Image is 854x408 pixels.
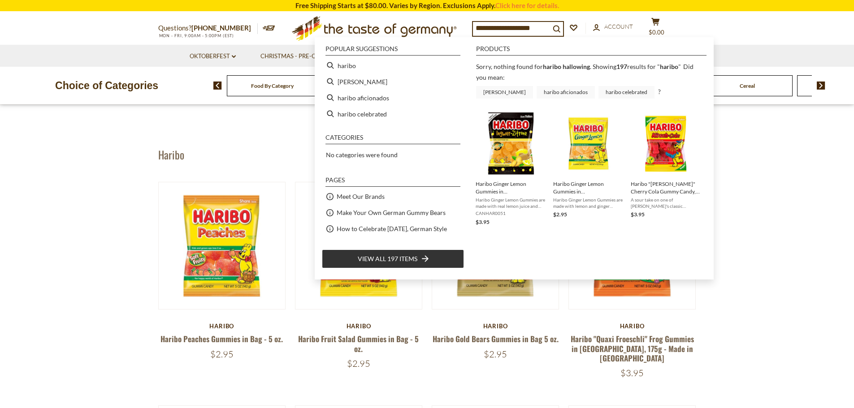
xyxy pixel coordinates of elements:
[598,86,655,99] a: haribo celebrated
[295,322,423,330] div: Haribo
[326,151,398,159] span: No categories were found
[158,33,234,38] span: MON - FRI, 9:00AM - 5:00PM (EST)
[553,180,624,195] span: Haribo Ginger Lemon Gummies in [GEOGRAPHIC_DATA], 4 oz.
[476,219,490,225] span: $3.95
[298,333,419,354] a: Haribo Fruit Salad Gummies in Bag - 5 oz.
[537,86,595,99] a: haribo aficionados
[158,322,286,330] div: Haribo
[476,86,533,99] a: [PERSON_NAME]
[740,82,755,89] a: Cereal
[322,189,464,205] li: Meet Our Brands
[476,180,546,195] span: Haribo Ginger Lemon Gummies in [GEOGRAPHIC_DATA], 160g - Made in [GEOGRAPHIC_DATA]
[817,82,825,90] img: next arrow
[631,197,701,209] span: A sour take on one of [PERSON_NAME]'s classic creations, these delicious sour gummy candies are s...
[159,182,286,309] img: Haribo
[553,211,567,218] span: $2.95
[553,111,624,227] a: Haribo Ginger Lemon Gummies in BagHaribo Ginger Lemon Gummies in [GEOGRAPHIC_DATA], 4 oz.Haribo G...
[158,148,184,161] h1: Haribo
[616,63,627,70] b: 197
[476,197,546,209] span: Haribo Ginger Lemon Gummies are made with real lemon juice and real ginger concentrate for a deli...
[322,57,464,73] li: haribo
[568,322,696,330] div: Haribo
[476,111,546,227] a: Haribo Ginger Lemon Gummies in [GEOGRAPHIC_DATA], 160g - Made in [GEOGRAPHIC_DATA]Haribo Ginger L...
[190,52,236,61] a: Oktoberfest
[631,111,701,227] a: Haribo "[PERSON_NAME]" Cherry Cola Gummy Candy, 175g - Made in [GEOGRAPHIC_DATA] ozA sour take on...
[593,22,633,32] a: Account
[322,249,464,268] li: View all 197 items
[325,46,460,56] li: Popular suggestions
[160,333,283,344] a: Haribo Peaches Gummies in Bag - 5 oz.
[322,106,464,122] li: haribo celebrated
[543,63,590,70] b: haribo hallowing
[315,37,714,279] div: Instant Search Results
[553,197,624,209] span: Haribo Ginger Lemon Gummies are made with lemon and ginger concentrate for a delicious fruity tas...
[322,221,464,237] li: How to Celebrate [DATE], German Style
[158,22,258,34] p: Questions?
[325,134,460,144] li: Categories
[495,1,559,9] a: Click here for details.
[337,223,447,234] a: How to Celebrate [DATE], German Style
[337,191,385,202] a: Meet Our Brands
[476,63,694,95] div: Did you mean: ?
[325,177,460,187] li: Pages
[358,254,417,264] span: View all 197 items
[571,333,694,364] a: Haribo "Quaxi Froeschli" Frog Gummies in [GEOGRAPHIC_DATA], 175g - Made in [GEOGRAPHIC_DATA]
[631,211,645,218] span: $3.95
[251,82,294,89] a: Food By Category
[347,358,370,369] span: $2.95
[213,82,222,90] img: previous arrow
[322,90,464,106] li: haribo aficionados
[476,46,707,56] li: Products
[627,107,705,230] li: Haribo "Kirsch" Cherry Cola Gummy Candy, 175g - Made in Germany oz
[550,107,627,230] li: Haribo Ginger Lemon Gummies in Bag, 4 oz.
[593,63,681,70] span: Showing results for " "
[631,180,701,195] span: Haribo "[PERSON_NAME]" Cherry Cola Gummy Candy, 175g - Made in [GEOGRAPHIC_DATA] oz
[472,107,550,230] li: Haribo Ginger Lemon Gummies in Bag, 160g - Made in Germany
[210,348,234,360] span: $2.95
[660,63,678,70] a: haribo
[322,205,464,221] li: Make Your Own German Gummy Bears
[556,111,621,176] img: Haribo Ginger Lemon Gummies in Bag
[433,333,559,344] a: Haribo Gold Bears Gummies in Bag 5 oz.
[337,207,446,218] a: Make Your Own German Gummy Bears
[322,73,464,90] li: haribo ginger
[476,210,546,216] span: CANHAR0051
[620,367,644,378] span: $3.95
[484,348,507,360] span: $2.95
[295,182,422,309] img: Haribo
[642,17,669,40] button: $0.00
[476,63,591,70] span: Sorry, nothing found for .
[604,23,633,30] span: Account
[649,29,664,36] span: $0.00
[432,322,559,330] div: Haribo
[191,24,251,32] a: [PHONE_NUMBER]
[260,52,337,61] a: Christmas - PRE-ORDER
